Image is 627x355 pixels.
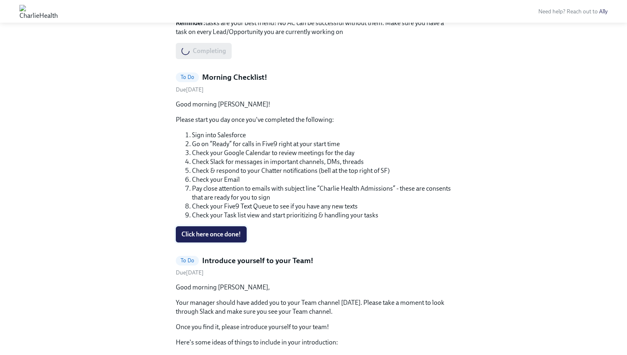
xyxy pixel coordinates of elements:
[192,166,451,175] li: Check & respond to your Chatter notifications (bell at the top right of SF)
[538,8,608,15] span: Need help? Reach out to
[176,298,451,316] p: Your manager should have added you to your Team channel [DATE]. Please take a moment to look thro...
[202,72,267,83] h5: Morning Checklist!
[176,19,451,36] p: tasks are your best friend! No AC can be successful without them. Make sure you have a task on ev...
[176,19,205,27] strong: Reminder:
[192,175,451,184] li: Check your Email
[192,202,451,211] li: Check your Five9 Text Queue to see if you have any new texts
[176,338,451,347] p: Here's some ideas of things to include in your introduction:
[176,226,247,242] button: Click here once done!
[192,184,451,202] li: Pay close attention to emails with subject line “Charlie Health Admissions” - these are consents ...
[192,149,451,157] li: Check your Google Calendar to review meetings for the day
[176,255,451,277] a: To DoIntroduce yourself to your Team!Due[DATE]
[19,5,58,18] img: CharlieHealth
[192,140,451,149] li: Go on “Ready” for calls in Five9 right at your start time
[599,8,608,15] a: Ally
[202,255,313,266] h5: Introduce yourself to your Team!
[176,257,199,264] span: To Do
[176,72,451,94] a: To DoMorning Checklist!Due[DATE]
[181,230,241,238] span: Click here once done!
[176,86,204,93] span: Due [DATE]
[176,100,451,109] p: Good morning [PERSON_NAME]!
[176,283,451,292] p: Good morning [PERSON_NAME],
[192,211,451,220] li: Check your Task list view and start prioritizing & handling your tasks
[176,74,199,80] span: To Do
[176,115,451,124] p: Please start you day once you've completed the following:
[192,131,451,140] li: Sign into Salesforce
[192,157,451,166] li: Check Slack for messages in important channels, DMs, threads
[176,269,204,276] span: Wednesday, October 8th 2025, 9:00 am
[176,323,451,332] p: Once you find it, please introduce yourself to your team!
